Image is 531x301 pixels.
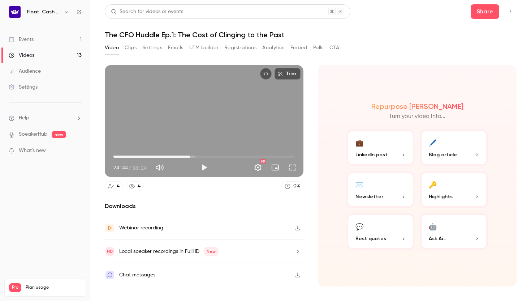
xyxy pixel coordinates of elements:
[111,8,183,16] div: Search for videos or events
[281,181,303,191] a: 0%
[268,160,282,175] button: Turn on miniplayer
[129,164,131,171] span: /
[429,151,457,158] span: Blog article
[52,131,66,138] span: new
[105,30,517,39] h1: The CFO Huddle Ep.1: The Cost of Clinging to the Past
[119,271,155,279] div: Chat messages
[204,247,219,256] span: New
[27,8,61,16] h6: Float: Cash Flow Intelligence Series
[9,84,38,91] div: Settings
[505,6,517,17] button: Top Bar Actions
[285,160,300,175] button: Full screen
[429,235,446,242] span: Ask Ai...
[371,102,463,111] h2: Repurpose [PERSON_NAME]
[19,114,29,122] span: Help
[389,112,445,121] p: Turn your video into...
[152,160,167,175] button: Mute
[168,42,183,54] button: Emails
[420,171,488,208] button: 🔑Highlights
[105,202,303,211] h2: Downloads
[9,6,21,18] img: Float: Cash Flow Intelligence Series
[355,137,363,148] div: 💼
[347,213,414,250] button: 💬Best quotes
[420,130,488,166] button: 🖊️Blog article
[355,221,363,232] div: 💬
[471,4,499,19] button: Share
[113,164,128,171] span: 24:44
[355,179,363,190] div: ✉️
[313,42,324,54] button: Polls
[251,160,265,175] button: Settings
[429,193,453,200] span: Highlights
[26,285,81,291] span: Plan usage
[125,42,137,54] button: Clips
[9,36,34,43] div: Events
[260,159,265,164] div: HD
[275,68,301,80] button: Trim
[290,42,307,54] button: Embed
[117,182,120,190] div: 4
[105,181,123,191] a: 4
[126,181,144,191] a: 4
[329,42,339,54] button: CTA
[132,164,147,171] span: 58:24
[355,193,383,200] span: Newsletter
[347,171,414,208] button: ✉️Newsletter
[105,42,119,54] button: Video
[9,114,82,122] li: help-dropdown-opener
[119,247,219,256] div: Local speaker recordings in FullHD
[262,42,285,54] button: Analytics
[355,151,388,158] span: LinkedIn post
[260,68,272,80] button: Embed video
[113,164,147,171] div: 24:44
[420,213,488,250] button: 🤖Ask Ai...
[9,283,21,292] span: Pro
[293,182,300,190] div: 0 %
[429,137,437,148] div: 🖊️
[189,42,219,54] button: UTM builder
[429,221,437,232] div: 🤖
[9,52,34,59] div: Videos
[347,130,414,166] button: 💼LinkedIn post
[19,131,47,138] a: SpeakerHub
[138,182,141,190] div: 4
[142,42,162,54] button: Settings
[119,224,163,232] div: Webinar recording
[429,179,437,190] div: 🔑
[9,68,41,75] div: Audience
[197,160,211,175] button: Play
[224,42,256,54] button: Registrations
[19,147,46,154] span: What's new
[355,235,386,242] span: Best quotes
